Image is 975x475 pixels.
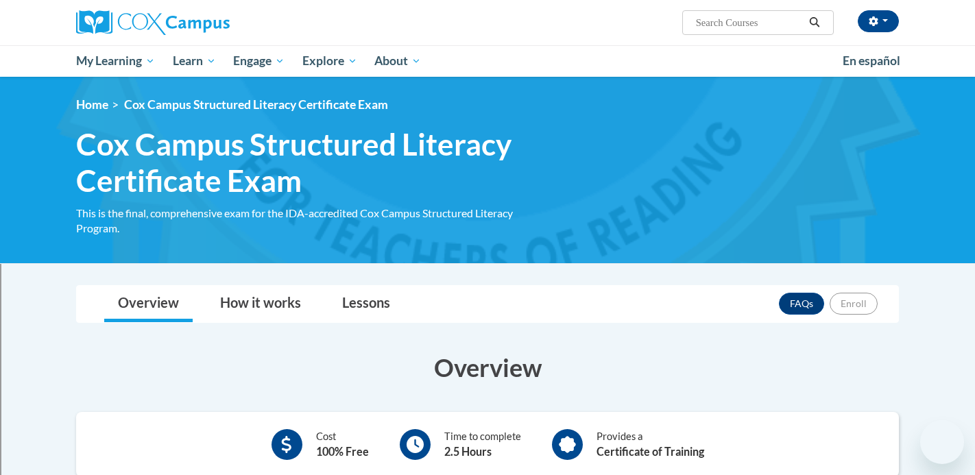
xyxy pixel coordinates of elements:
[164,45,225,77] a: Learn
[834,47,909,75] a: En español
[76,97,108,112] a: Home
[224,45,293,77] a: Engage
[695,14,804,31] input: Search Courses
[67,45,164,77] a: My Learning
[293,45,366,77] a: Explore
[366,45,431,77] a: About
[76,206,549,236] div: This is the final, comprehensive exam for the IDA-accredited Cox Campus Structured Literacy Program.
[233,53,285,69] span: Engage
[76,10,230,35] img: Cox Campus
[804,14,825,31] button: Search
[76,53,155,69] span: My Learning
[76,126,549,199] span: Cox Campus Structured Literacy Certificate Exam
[173,53,216,69] span: Learn
[56,45,919,77] div: Main menu
[920,420,964,464] iframe: Button to launch messaging window
[76,10,337,35] a: Cox Campus
[124,97,388,112] span: Cox Campus Structured Literacy Certificate Exam
[302,53,357,69] span: Explore
[843,53,900,68] span: En español
[858,10,899,32] button: Account Settings
[374,53,421,69] span: About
